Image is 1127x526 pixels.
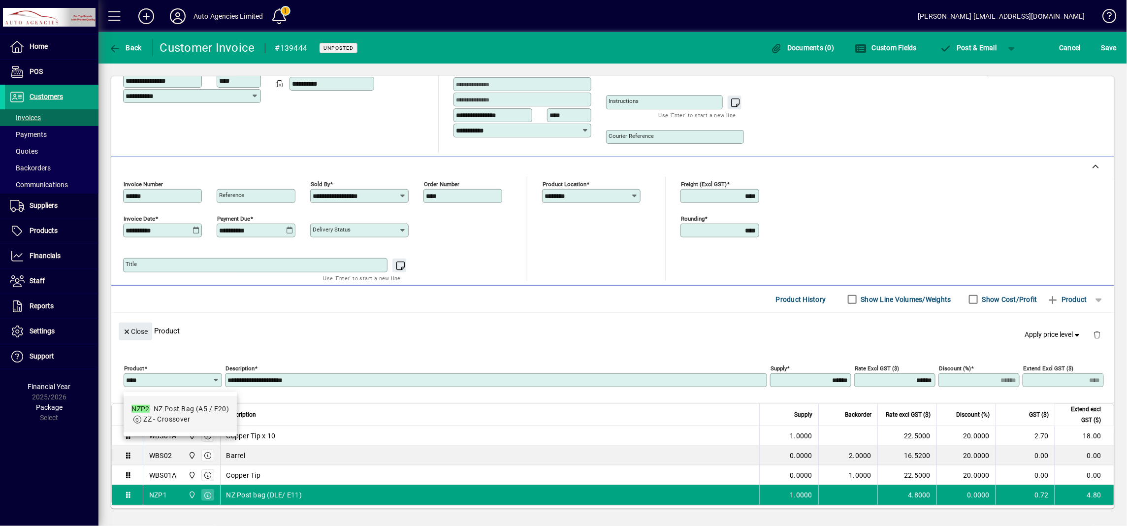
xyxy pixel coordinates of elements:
[193,8,263,24] div: Auto Agencies Limited
[30,352,54,360] span: Support
[936,446,996,465] td: 20.0000
[36,403,63,411] span: Package
[884,470,931,480] div: 22.5000
[124,215,155,222] mat-label: Invoice date
[30,252,61,260] span: Financials
[771,44,835,52] span: Documents (0)
[1101,44,1105,52] span: S
[10,164,51,172] span: Backorders
[30,42,48,50] span: Home
[5,294,98,319] a: Reports
[30,67,43,75] span: POS
[1055,446,1114,465] td: 0.00
[884,451,931,460] div: 16.5200
[936,465,996,485] td: 20.0000
[149,470,177,480] div: WBS01A
[424,181,459,188] mat-label: Order number
[124,181,163,188] mat-label: Invoice number
[5,34,98,59] a: Home
[124,365,144,372] mat-label: Product
[160,40,255,56] div: Customer Invoice
[936,426,996,446] td: 20.0000
[217,215,250,222] mat-label: Payment due
[5,143,98,160] a: Quotes
[886,409,931,420] span: Rate excl GST ($)
[790,451,813,460] span: 0.0000
[186,470,197,481] span: Rangiora
[28,383,71,391] span: Financial Year
[1061,404,1101,426] span: Extend excl GST ($)
[884,490,931,500] div: 4.8000
[771,365,787,372] mat-label: Supply
[5,126,98,143] a: Payments
[5,319,98,344] a: Settings
[186,430,197,441] span: Rangiora
[1029,409,1049,420] span: GST ($)
[119,323,152,340] button: Close
[776,292,826,307] span: Product History
[30,327,55,335] span: Settings
[109,44,142,52] span: Back
[30,227,58,234] span: Products
[149,409,161,420] span: Item
[186,490,197,500] span: Rangiora
[996,465,1055,485] td: 0.00
[226,490,302,500] span: NZ Post bag (DLE/ E11)
[123,324,148,340] span: Close
[10,181,68,189] span: Communications
[1099,39,1119,57] button: Save
[859,295,951,304] label: Show Line Volumes/Weights
[323,45,354,51] span: Unposted
[106,39,144,57] button: Back
[790,431,813,441] span: 1.0000
[1055,426,1114,446] td: 18.00
[5,269,98,294] a: Staff
[149,490,167,500] div: NZP1
[1055,485,1114,505] td: 4.80
[939,365,971,372] mat-label: Discount (%)
[225,365,255,372] mat-label: Description
[126,261,137,267] mat-label: Title
[219,192,244,198] mat-label: Reference
[5,109,98,126] a: Invoices
[884,431,931,441] div: 22.5000
[186,450,197,461] span: Rangiora
[794,409,812,420] span: Supply
[5,194,98,218] a: Suppliers
[855,365,899,372] mat-label: Rate excl GST ($)
[996,485,1055,505] td: 0.72
[659,109,736,121] mat-hint: Use 'Enter' to start a new line
[980,295,1037,304] label: Show Cost/Profit
[10,114,41,122] span: Invoices
[855,44,917,52] span: Custom Fields
[226,409,257,420] span: Description
[940,44,997,52] span: ost & Email
[609,132,654,139] mat-label: Courier Reference
[849,470,872,480] span: 1.0000
[5,160,98,176] a: Backorders
[609,98,639,104] mat-label: Instructions
[1086,323,1109,346] button: Delete
[852,39,919,57] button: Custom Fields
[162,7,193,25] button: Profile
[5,176,98,193] a: Communications
[313,226,351,233] mat-label: Delivery status
[996,446,1055,465] td: 0.00
[30,277,45,285] span: Staff
[956,409,990,420] span: Discount (%)
[98,39,153,57] app-page-header-button: Back
[849,451,872,460] span: 2.0000
[30,201,58,209] span: Suppliers
[1055,465,1114,485] td: 0.00
[1060,40,1081,56] span: Cancel
[10,147,38,155] span: Quotes
[1086,330,1109,339] app-page-header-button: Delete
[768,39,837,57] button: Documents (0)
[5,60,98,84] a: POS
[226,431,276,441] span: Copper Tip x 10
[1057,39,1084,57] button: Cancel
[323,272,401,284] mat-hint: Use 'Enter' to start a new line
[1042,291,1092,308] button: Product
[1021,326,1086,344] button: Apply price level
[957,44,962,52] span: P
